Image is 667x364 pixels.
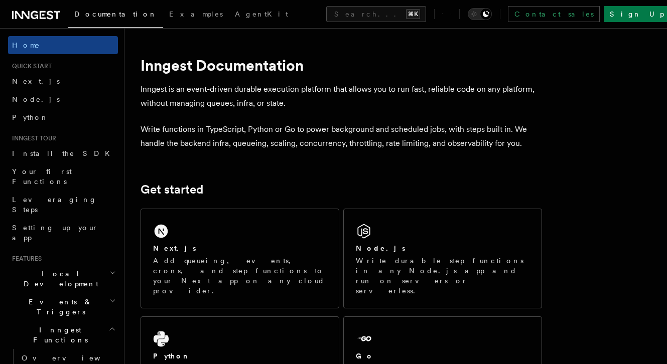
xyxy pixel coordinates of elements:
[356,256,529,296] p: Write durable step functions in any Node.js app and run on servers or serverless.
[153,256,327,296] p: Add queueing, events, crons, and step functions to your Next app on any cloud provider.
[356,351,374,361] h2: Go
[326,6,426,22] button: Search...⌘K
[8,134,56,142] span: Inngest tour
[74,10,157,18] span: Documentation
[229,3,294,27] a: AgentKit
[153,351,190,361] h2: Python
[468,8,492,20] button: Toggle dark mode
[141,122,542,150] p: Write functions in TypeScript, Python or Go to power background and scheduled jobs, with steps bu...
[8,191,118,219] a: Leveraging Steps
[12,167,72,186] span: Your first Functions
[12,77,60,85] span: Next.js
[8,219,118,247] a: Setting up your app
[8,265,118,293] button: Local Development
[68,3,163,28] a: Documentation
[508,6,600,22] a: Contact sales
[163,3,229,27] a: Examples
[141,209,339,308] a: Next.jsAdd queueing, events, crons, and step functions to your Next app on any cloud provider.
[12,40,40,50] span: Home
[8,255,42,263] span: Features
[8,108,118,126] a: Python
[12,95,60,103] span: Node.js
[141,56,542,74] h1: Inngest Documentation
[8,162,118,191] a: Your first Functions
[406,9,420,19] kbd: ⌘K
[22,354,125,362] span: Overview
[8,72,118,90] a: Next.js
[141,82,542,110] p: Inngest is an event-driven durable execution platform that allows you to run fast, reliable code ...
[8,62,52,70] span: Quick start
[12,224,98,242] span: Setting up your app
[343,209,542,308] a: Node.jsWrite durable step functions in any Node.js app and run on servers or serverless.
[153,243,196,253] h2: Next.js
[169,10,223,18] span: Examples
[8,90,118,108] a: Node.js
[12,113,49,121] span: Python
[8,325,108,345] span: Inngest Functions
[8,293,118,321] button: Events & Triggers
[8,321,118,349] button: Inngest Functions
[8,297,109,317] span: Events & Triggers
[356,243,406,253] h2: Node.js
[8,144,118,162] a: Install the SDK
[12,149,116,157] span: Install the SDK
[8,36,118,54] a: Home
[12,196,97,214] span: Leveraging Steps
[235,10,288,18] span: AgentKit
[141,183,203,197] a: Get started
[8,269,109,289] span: Local Development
